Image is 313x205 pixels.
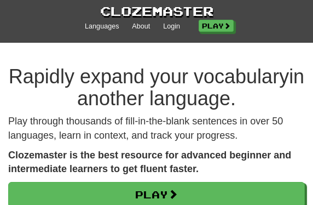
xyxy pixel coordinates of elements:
[199,20,234,32] a: Play
[163,22,180,32] a: Login
[100,2,213,20] a: Clozemaster
[8,115,305,143] p: Play through thousands of fill-in-the-blank sentences in over 50 languages, learn in context, and...
[132,22,150,32] a: About
[8,150,291,175] strong: Clozemaster is the best resource for advanced beginner and intermediate learners to get fluent fa...
[85,22,119,32] a: Languages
